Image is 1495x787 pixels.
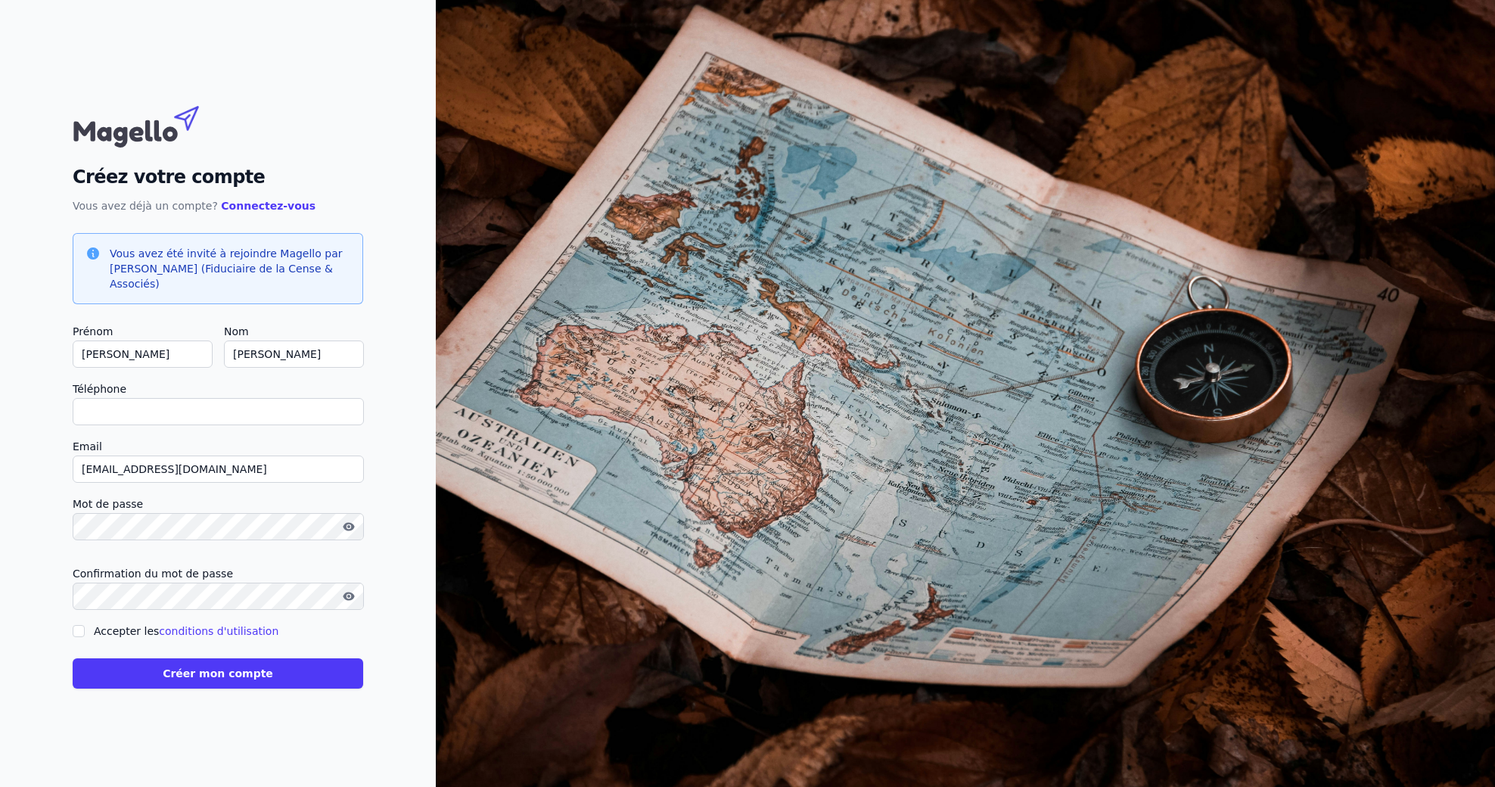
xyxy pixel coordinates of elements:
label: Nom [224,322,363,341]
label: Email [73,437,363,456]
h2: Créez votre compte [73,163,363,191]
label: Confirmation du mot de passe [73,565,363,583]
p: Vous avez déjà un compte? [73,197,363,215]
a: Connectez-vous [221,200,315,212]
a: conditions d'utilisation [159,625,278,637]
label: Téléphone [73,380,363,398]
label: Mot de passe [73,495,363,513]
button: Créer mon compte [73,658,363,689]
label: Accepter les [94,625,278,637]
img: Magello [73,98,232,151]
label: Prénom [73,322,212,341]
h3: Vous avez été invité à rejoindre Magello par [PERSON_NAME] (Fiduciaire de la Cense & Associés) [110,246,350,291]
